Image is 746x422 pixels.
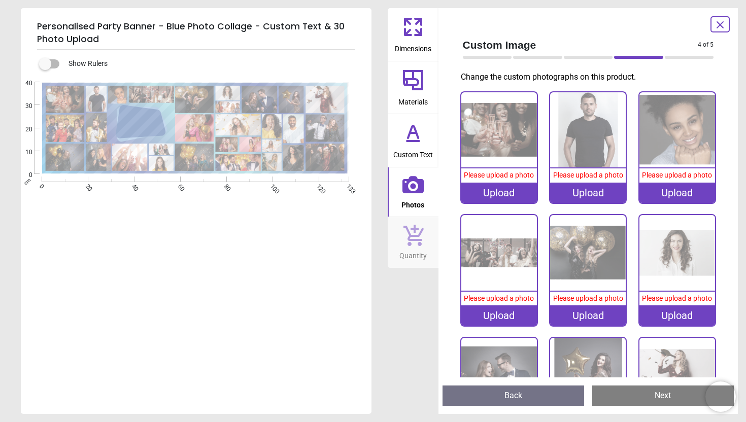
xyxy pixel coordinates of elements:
[388,8,438,61] button: Dimensions
[463,38,698,52] span: Custom Image
[395,39,431,54] span: Dimensions
[222,183,228,189] span: 80
[176,183,182,189] span: 60
[553,294,623,302] span: Please upload a photo
[129,183,136,189] span: 40
[461,183,537,203] div: Upload
[13,148,32,157] span: 10
[639,183,715,203] div: Upload
[37,183,44,189] span: 0
[388,217,438,268] button: Quantity
[461,72,722,83] p: Change the custom photographs on this product.
[388,61,438,114] button: Materials
[592,385,734,406] button: Next
[550,305,626,326] div: Upload
[553,171,623,179] span: Please upload a photo
[388,167,438,217] button: Photos
[639,305,715,326] div: Upload
[23,177,32,186] span: cm
[13,171,32,180] span: 0
[388,114,438,167] button: Custom Text
[45,58,371,70] div: Show Rulers
[268,183,275,189] span: 100
[399,246,427,261] span: Quantity
[464,294,534,302] span: Please upload a photo
[642,171,712,179] span: Please upload a photo
[37,16,355,50] h5: Personalised Party Banner - Blue Photo Collage - Custom Text & 30 Photo Upload
[344,183,351,189] span: 133
[464,171,534,179] span: Please upload a photo
[698,41,714,49] span: 4 of 5
[314,183,321,189] span: 120
[642,294,712,302] span: Please upload a photo
[393,145,433,160] span: Custom Text
[398,92,428,108] span: Materials
[13,125,32,134] span: 20
[401,195,424,210] span: Photos
[13,102,32,111] span: 30
[13,79,32,88] span: 40
[461,305,537,326] div: Upload
[83,183,90,189] span: 20
[550,183,626,203] div: Upload
[443,385,584,406] button: Back
[705,381,736,412] iframe: Brevo live chat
